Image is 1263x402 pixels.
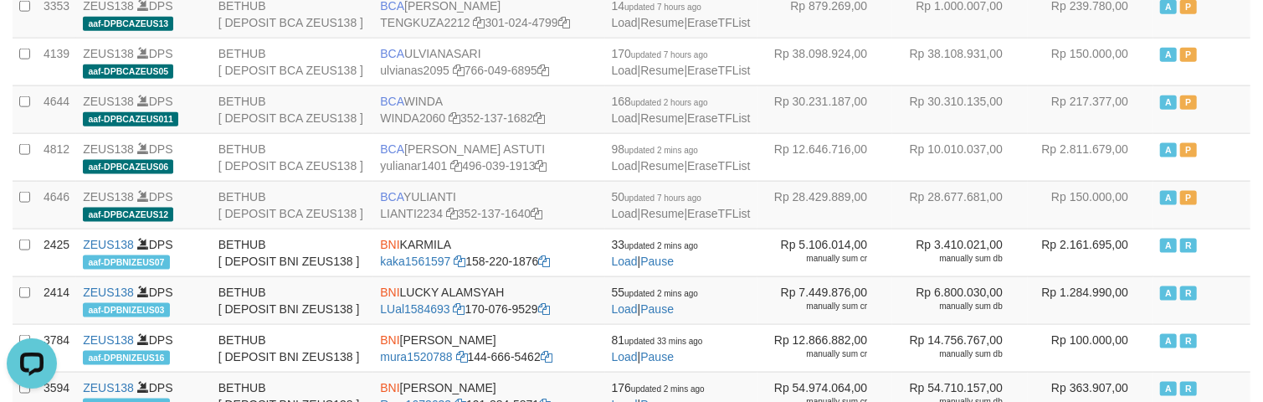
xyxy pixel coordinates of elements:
[380,16,470,29] a: TENGKUZA2212
[612,111,638,125] a: Load
[380,190,403,204] span: BCA
[1028,38,1153,85] td: Rp 150.000,00
[1160,286,1177,301] span: Active
[380,238,399,251] span: BNI
[450,159,462,173] a: Copy yulianar1401 to clipboard
[37,324,76,372] td: 3784
[757,38,893,85] td: Rp 38.098.924,00
[892,85,1028,133] td: Rp 30.310.135,00
[612,286,698,316] span: |
[624,289,698,298] span: updated 2 mins ago
[612,302,638,316] a: Load
[456,350,468,363] a: Copy mura1520788 to clipboard
[1028,229,1153,276] td: Rp 2.161.695,00
[1160,48,1177,62] span: Active
[624,193,701,203] span: updated 7 hours ago
[1160,143,1177,157] span: Active
[624,146,698,155] span: updated 2 mins ago
[892,181,1028,229] td: Rp 28.677.681,00
[474,16,485,29] a: Copy TENGKUZA2212 to clipboard
[373,38,604,85] td: ULVIANASARI 766-049-6895
[631,384,705,394] span: updated 2 mins ago
[373,181,604,229] td: YULIANTI 352-137-1640
[76,133,212,181] td: DPS
[373,276,604,324] td: LUCKY ALAMSYAH 170-076-9529
[612,95,751,125] span: | |
[764,301,868,312] div: manually sum cr
[899,301,1003,312] div: manually sum db
[757,276,893,324] td: Rp 7.449.876,00
[757,133,893,181] td: Rp 12.646.716,00
[1180,334,1197,348] span: Running
[380,350,452,363] a: mura1520788
[892,324,1028,372] td: Rp 14.756.767,00
[612,333,703,363] span: |
[380,159,447,173] a: yulianar1401
[531,207,542,220] a: Copy 3521371640 to clipboard
[1028,276,1153,324] td: Rp 1.284.990,00
[380,47,404,60] span: BCA
[212,229,374,276] td: BETHUB [ DEPOSIT BNI ZEUS138 ]
[212,181,374,229] td: BETHUB [ DEPOSIT BCA ZEUS138 ]
[1180,239,1197,253] span: Running
[612,238,698,251] span: 33
[612,190,701,204] span: 50
[757,85,893,133] td: Rp 30.231.187,00
[380,64,449,77] a: ulvianas2095
[687,111,750,125] a: EraseTFList
[446,207,458,220] a: Copy LIANTI2234 to clipboard
[1180,382,1197,396] span: Running
[212,85,374,133] td: BETHUB [ DEPOSIT BCA ZEUS138 ]
[76,324,212,372] td: DPS
[612,350,638,363] a: Load
[380,142,404,156] span: BCA
[687,207,750,220] a: EraseTFList
[687,159,750,173] a: EraseTFList
[687,16,750,29] a: EraseTFList
[640,255,674,268] a: Pause
[83,351,170,365] span: aaf-DPBNIZEUS16
[892,276,1028,324] td: Rp 6.800.030,00
[538,302,550,316] a: Copy 1700769529 to clipboard
[83,17,173,31] span: aaf-DPBCAZEUS13
[1160,239,1177,253] span: Active
[37,133,76,181] td: 4812
[764,348,868,360] div: manually sum cr
[1160,95,1177,110] span: Active
[892,38,1028,85] td: Rp 38.108.931,00
[83,255,170,270] span: aaf-DPBNIZEUS07
[83,238,134,251] a: ZEUS138
[1160,334,1177,348] span: Active
[1160,191,1177,205] span: Active
[449,111,460,125] a: Copy WINDA2060 to clipboard
[624,3,701,12] span: updated 7 hours ago
[380,381,399,394] span: BNI
[380,286,399,299] span: BNI
[83,208,173,222] span: aaf-DPBCAZEUS12
[83,286,134,299] a: ZEUS138
[212,133,374,181] td: BETHUB [ DEPOSIT BCA ZEUS138 ]
[640,111,684,125] a: Resume
[1028,133,1153,181] td: Rp 2.811.679,00
[612,142,698,156] span: 98
[37,85,76,133] td: 4644
[612,381,705,394] span: 176
[612,207,638,220] a: Load
[37,276,76,324] td: 2414
[373,85,604,133] td: WINDA 352-137-1682
[76,38,212,85] td: DPS
[83,190,134,204] a: ZEUS138
[212,276,374,324] td: BETHUB [ DEPOSIT BNI ZEUS138 ]
[1180,143,1197,157] span: Paused
[212,38,374,85] td: BETHUB [ DEPOSIT BCA ZEUS138 ]
[1028,324,1153,372] td: Rp 100.000,00
[83,381,134,394] a: ZEUS138
[757,181,893,229] td: Rp 28.429.889,00
[687,64,750,77] a: EraseTFList
[454,255,465,268] a: Copy kaka1561597 to clipboard
[612,286,698,299] span: 55
[892,133,1028,181] td: Rp 10.010.037,00
[757,324,893,372] td: Rp 12.866.882,00
[536,159,547,173] a: Copy 4960391913 to clipboard
[7,7,57,57] button: Open LiveChat chat widget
